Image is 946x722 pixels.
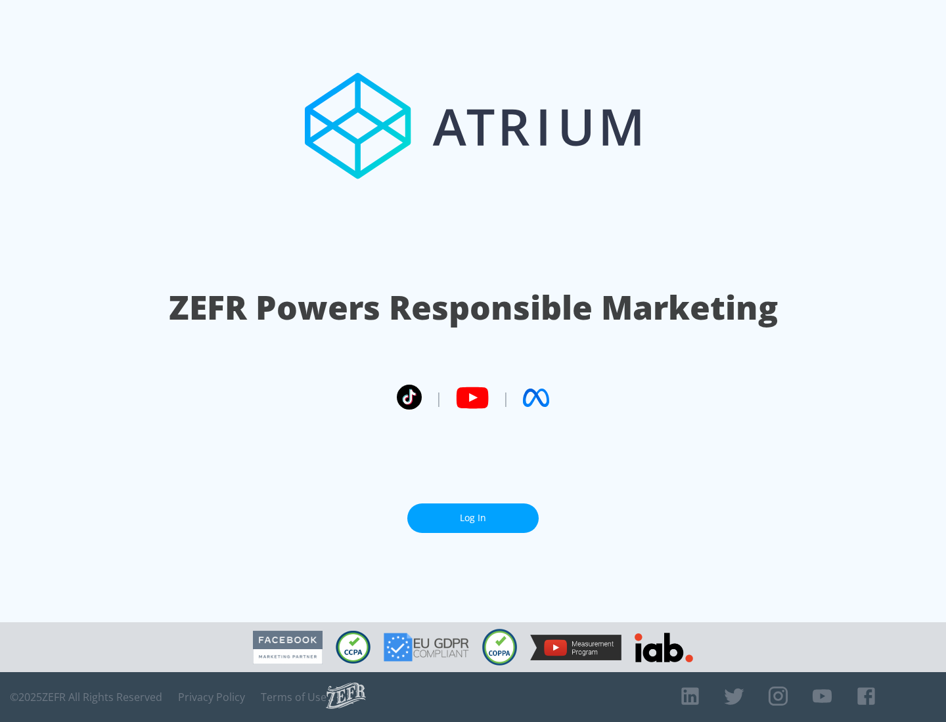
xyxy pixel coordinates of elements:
span: | [435,388,443,408]
h1: ZEFR Powers Responsible Marketing [169,285,778,330]
img: GDPR Compliant [384,633,469,662]
img: COPPA Compliant [482,629,517,666]
a: Terms of Use [261,690,327,704]
img: CCPA Compliant [336,631,371,664]
span: | [502,388,510,408]
img: IAB [635,633,693,662]
img: YouTube Measurement Program [530,635,621,660]
a: Privacy Policy [178,690,245,704]
img: Facebook Marketing Partner [253,631,323,664]
span: © 2025 ZEFR All Rights Reserved [10,690,162,704]
a: Log In [407,503,539,533]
